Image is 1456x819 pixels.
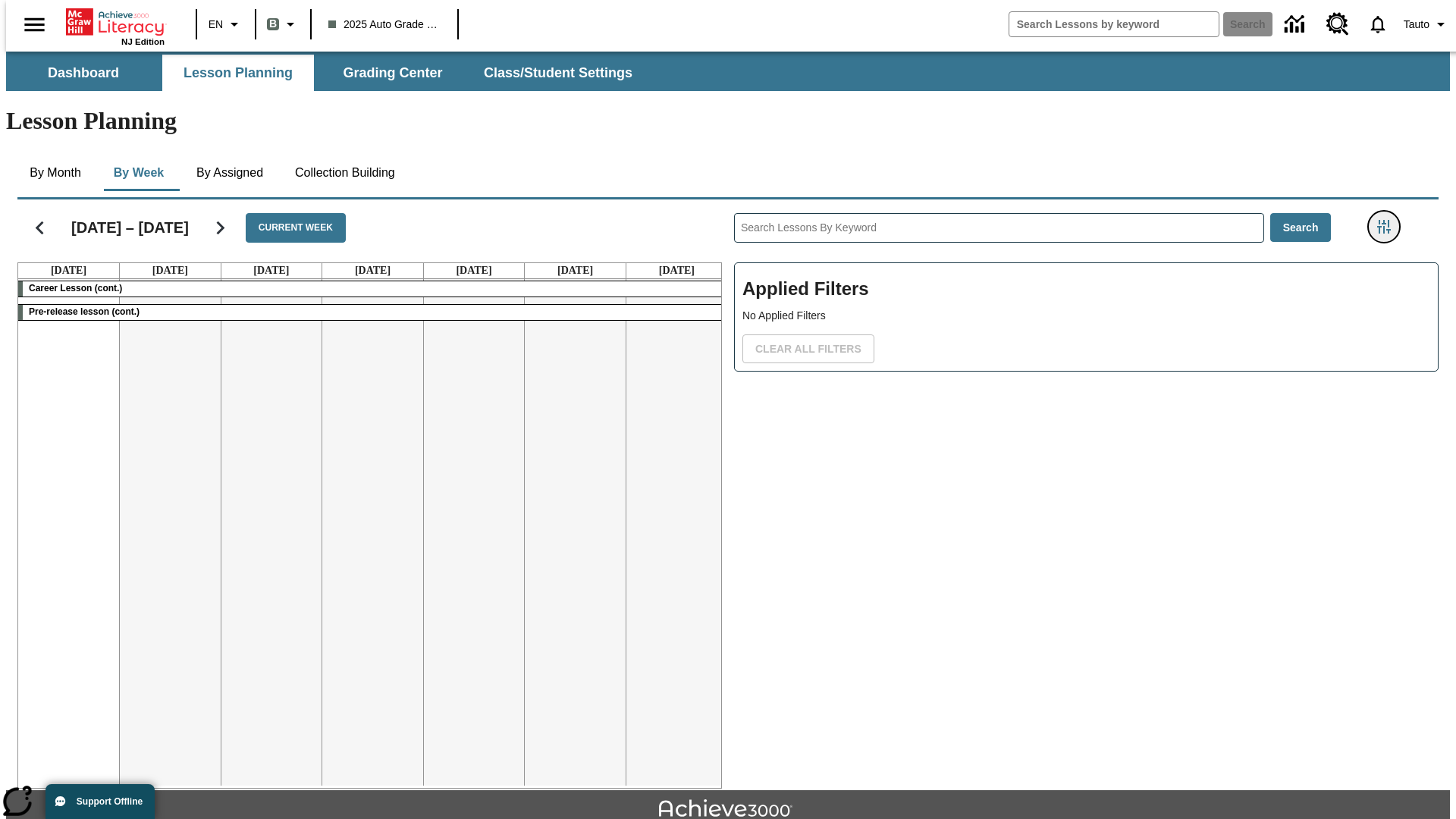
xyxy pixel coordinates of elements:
[209,17,223,33] span: EN
[184,155,275,191] button: By Assigned
[184,64,293,82] span: Lesson Planning
[17,155,93,191] button: By Month
[453,263,494,278] a: October 17, 2025
[101,155,177,191] button: By Week
[6,52,1450,91] div: SubNavbar
[352,263,394,278] a: October 16, 2025
[656,263,698,278] a: October 19, 2025
[246,213,346,243] button: Current Week
[1276,4,1317,45] a: Data Center
[5,193,722,789] div: Calendar
[202,11,250,38] button: Language: EN, Select a language
[269,14,277,33] span: B
[8,55,159,91] button: Dashboard
[554,263,596,278] a: October 18, 2025
[121,37,165,46] span: NJ Edition
[1009,12,1219,36] input: search field
[735,214,1263,242] input: Search Lessons By Keyword
[343,64,442,82] span: Grading Center
[261,11,306,38] button: Boost Class color is gray green. Change class color
[742,308,1430,324] p: No Applied Filters
[20,209,59,247] button: Previous
[201,209,240,247] button: Next
[484,64,632,82] span: Class/Student Settings
[48,64,119,82] span: Dashboard
[283,155,407,191] button: Collection Building
[162,55,314,91] button: Lesson Planning
[250,263,292,278] a: October 15, 2025
[71,218,189,237] h2: [DATE] – [DATE]
[149,263,191,278] a: October 14, 2025
[1317,4,1358,45] a: Resource Center, Will open in new tab
[1270,213,1332,243] button: Search
[472,55,645,91] button: Class/Student Settings
[29,283,122,293] span: Career Lesson (cont.)
[18,281,727,297] div: Career Lesson (cont.)
[66,7,165,37] a: Home
[45,784,155,819] button: Support Offline
[722,193,1439,789] div: Search
[742,271,1430,308] h2: Applied Filters
[77,796,143,807] span: Support Offline
[18,305,727,320] div: Pre-release lesson (cont.)
[734,262,1439,372] div: Applied Filters
[1404,17,1429,33] span: Tauto
[317,55,469,91] button: Grading Center
[66,5,165,46] div: Home
[48,263,89,278] a: October 13, 2025
[1358,5,1398,44] a: Notifications
[328,17,441,33] span: 2025 Auto Grade 1 B
[12,2,57,47] button: Open side menu
[1369,212,1399,242] button: Filters Side menu
[6,107,1450,135] h1: Lesson Planning
[29,306,140,317] span: Pre-release lesson (cont.)
[6,55,646,91] div: SubNavbar
[1398,11,1456,38] button: Profile/Settings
